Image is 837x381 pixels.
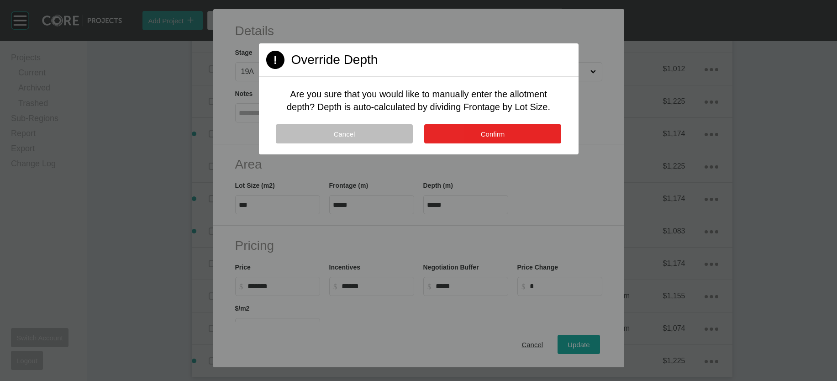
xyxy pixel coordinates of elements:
button: Confirm [424,124,561,143]
h2: Override Depth [291,51,378,69]
span: Confirm [481,130,505,138]
span: Cancel [334,130,355,138]
button: Cancel [276,124,413,143]
p: Are you sure that you would like to manually enter the allotment depth? Depth is auto-calculated ... [281,88,557,113]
